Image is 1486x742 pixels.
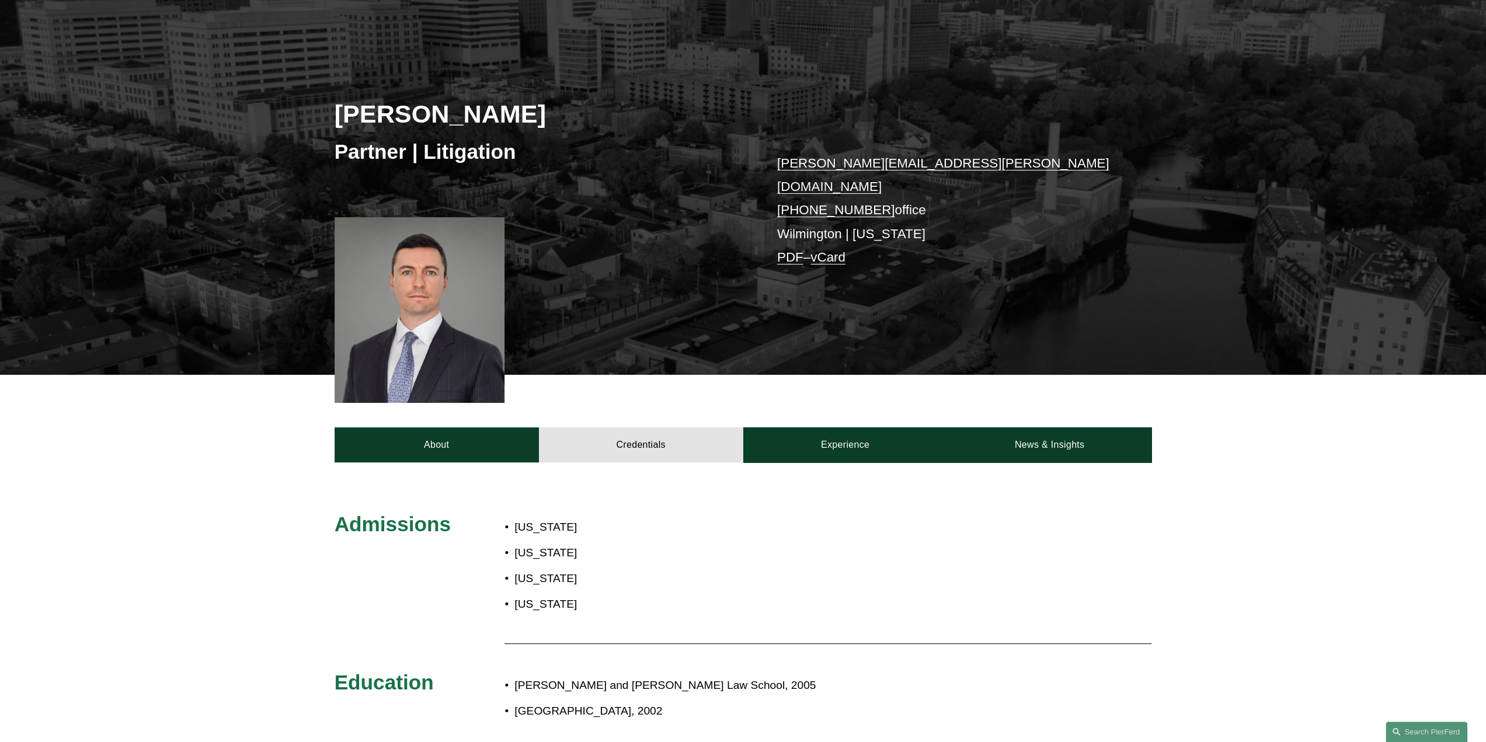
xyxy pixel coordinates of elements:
span: Education [335,671,434,694]
a: PDF [777,250,803,264]
p: [GEOGRAPHIC_DATA], 2002 [514,701,1049,722]
p: [US_STATE] [514,594,811,615]
h3: Partner | Litigation [335,139,743,165]
a: Credentials [539,427,743,462]
a: [PHONE_NUMBER] [777,203,895,217]
p: [US_STATE] [514,517,811,538]
p: [US_STATE] [514,543,811,563]
a: Search this site [1386,722,1467,742]
a: About [335,427,539,462]
span: Admissions [335,513,451,535]
a: [PERSON_NAME][EMAIL_ADDRESS][PERSON_NAME][DOMAIN_NAME] [777,156,1109,194]
h2: [PERSON_NAME] [335,99,743,129]
p: [US_STATE] [514,569,811,589]
p: office Wilmington | [US_STATE] – [777,152,1118,270]
a: Experience [743,427,948,462]
a: vCard [810,250,845,264]
a: News & Insights [947,427,1151,462]
p: [PERSON_NAME] and [PERSON_NAME] Law School, 2005 [514,675,1049,696]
